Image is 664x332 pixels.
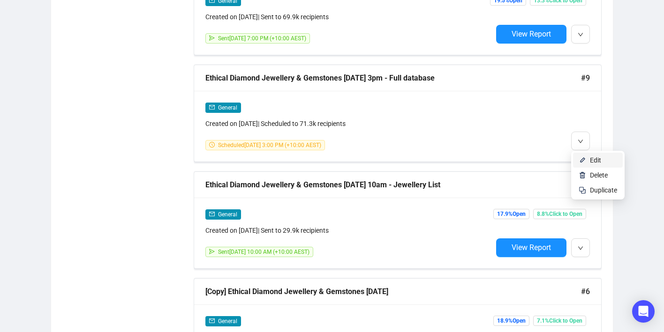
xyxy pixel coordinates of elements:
a: Ethical Diamond Jewellery & Gemstones [DATE] 10am - Jewellery List#7mailGeneralCreated on [DATE]|... [194,171,602,269]
span: down [578,139,583,144]
span: Sent [DATE] 10:00 AM (+10:00 AEST) [218,249,309,255]
span: clock-circle [209,142,215,148]
button: View Report [496,238,566,257]
span: #9 [581,72,590,84]
span: Duplicate [590,186,617,194]
span: General [218,104,237,111]
span: General [218,318,237,325]
span: mail [209,211,215,217]
span: Sent [DATE] 7:00 PM (+10:00 AEST) [218,35,306,42]
span: mail [209,318,215,324]
span: Scheduled [DATE] 3:00 PM (+10:00 AEST) [218,142,321,148]
span: #6 [581,286,590,297]
span: 18.9% Open [493,316,529,326]
div: Created on [DATE] | Sent to 29.9k recipients [205,225,492,236]
div: Ethical Diamond Jewellery & Gemstones [DATE] 10am - Jewellery List [205,179,581,191]
div: Created on [DATE] | Sent to 69.9k recipients [205,12,492,22]
span: mail [209,104,215,110]
a: Ethical Diamond Jewellery & Gemstones [DATE] 3pm - Full database#9mailGeneralCreated on [DATE]| S... [194,65,602,162]
span: View Report [512,243,551,252]
span: send [209,249,215,254]
div: Ethical Diamond Jewellery & Gemstones [DATE] 3pm - Full database [205,72,581,84]
button: View Report [496,25,566,44]
img: svg+xml;base64,PHN2ZyB4bWxucz0iaHR0cDovL3d3dy53My5vcmcvMjAwMC9zdmciIHhtbG5zOnhsaW5rPSJodHRwOi8vd3... [579,156,586,164]
img: svg+xml;base64,PHN2ZyB4bWxucz0iaHR0cDovL3d3dy53My5vcmcvMjAwMC9zdmciIHhtbG5zOnhsaW5rPSJodHRwOi8vd3... [579,171,586,179]
img: svg+xml;base64,PHN2ZyB4bWxucz0iaHR0cDovL3d3dy53My5vcmcvMjAwMC9zdmciIHdpZHRoPSIyNCIgaGVpZ2h0PSIyNC... [579,186,586,194]
span: View Report [512,30,551,38]
span: down [578,32,583,37]
span: Edit [590,156,601,164]
div: [Copy] Ethical Diamond Jewellery & Gemstones [DATE] [205,286,581,297]
span: General [218,211,237,218]
div: Open Intercom Messenger [632,300,655,323]
span: send [209,35,215,41]
span: 7.1% Click to Open [533,316,586,326]
span: Delete [590,171,608,179]
span: 8.8% Click to Open [533,209,586,219]
div: Created on [DATE] | Scheduled to 71.3k recipients [205,118,492,129]
span: 17.9% Open [493,209,529,219]
span: down [578,245,583,251]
